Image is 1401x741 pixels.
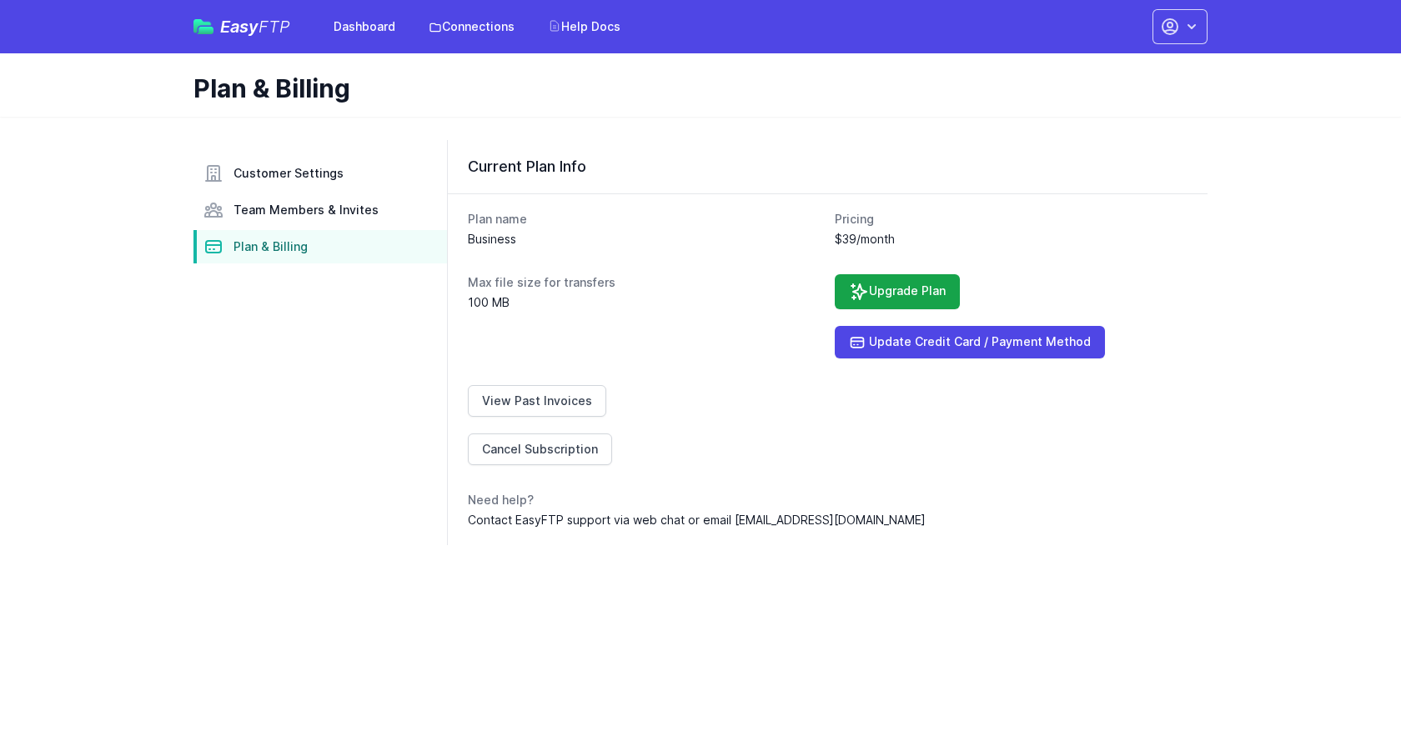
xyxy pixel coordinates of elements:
[193,18,290,35] a: EasyFTP
[193,73,1194,103] h1: Plan & Billing
[468,211,821,228] dt: Plan name
[468,274,821,291] dt: Max file size for transfers
[538,12,630,42] a: Help Docs
[835,231,1188,248] dd: $39/month
[193,193,447,227] a: Team Members & Invites
[468,294,821,311] dd: 100 MB
[835,274,960,309] a: Upgrade Plan
[193,19,213,34] img: easyftp_logo.png
[324,12,405,42] a: Dashboard
[468,512,1188,528] dd: Contact EasyFTP support via web chat or email [EMAIL_ADDRESS][DOMAIN_NAME]
[419,12,525,42] a: Connections
[468,231,821,248] dd: Business
[468,157,1188,177] h3: Current Plan Info
[193,157,447,190] a: Customer Settings
[468,492,1188,508] dt: Need help?
[233,202,379,218] span: Team Members & Invites
[468,385,606,417] a: View Past Invoices
[468,433,612,465] a: Cancel Subscription
[193,230,447,263] a: Plan & Billing
[835,326,1105,358] a: Update Credit Card / Payment Method
[220,18,290,35] span: Easy
[233,165,344,182] span: Customer Settings
[835,211,1188,228] dt: Pricing
[233,238,308,255] span: Plan & Billing
[259,17,290,37] span: FTP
